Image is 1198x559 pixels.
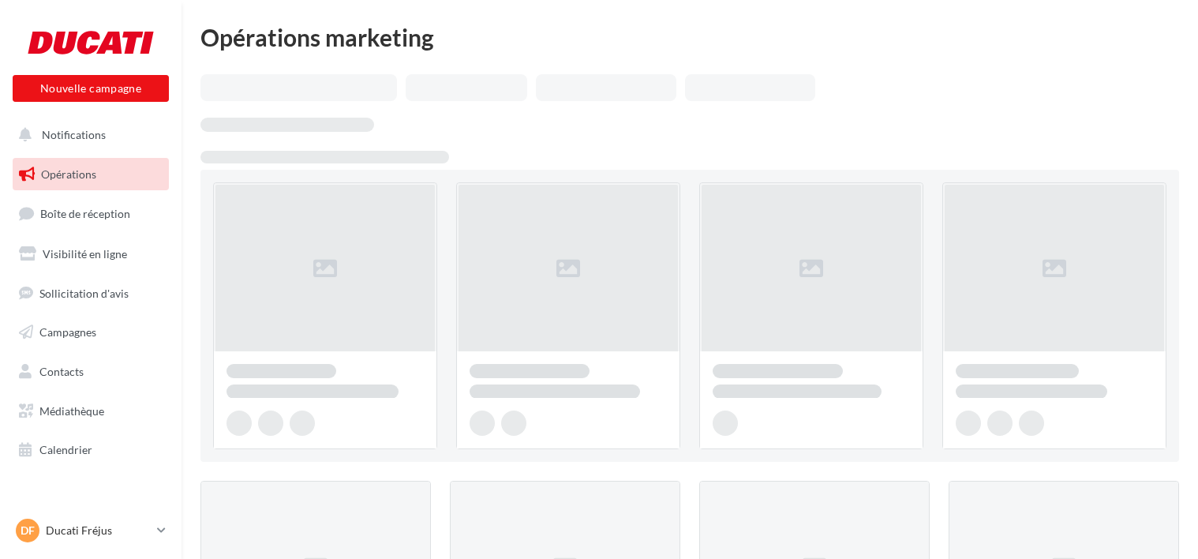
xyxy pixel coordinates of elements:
[9,316,172,349] a: Campagnes
[41,167,96,181] span: Opérations
[39,286,129,299] span: Sollicitation d'avis
[39,443,92,456] span: Calendrier
[42,128,106,141] span: Notifications
[39,325,96,339] span: Campagnes
[39,404,104,418] span: Médiathèque
[40,207,130,220] span: Boîte de réception
[200,25,1179,49] div: Opérations marketing
[39,365,84,378] span: Contacts
[21,523,35,538] span: DF
[46,523,151,538] p: Ducati Fréjus
[9,433,172,467] a: Calendrier
[9,238,172,271] a: Visibilité en ligne
[9,197,172,231] a: Boîte de réception
[13,75,169,102] button: Nouvelle campagne
[9,395,172,428] a: Médiathèque
[9,277,172,310] a: Sollicitation d'avis
[9,355,172,388] a: Contacts
[9,158,172,191] a: Opérations
[43,247,127,261] span: Visibilité en ligne
[9,118,166,152] button: Notifications
[13,516,169,546] a: DF Ducati Fréjus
